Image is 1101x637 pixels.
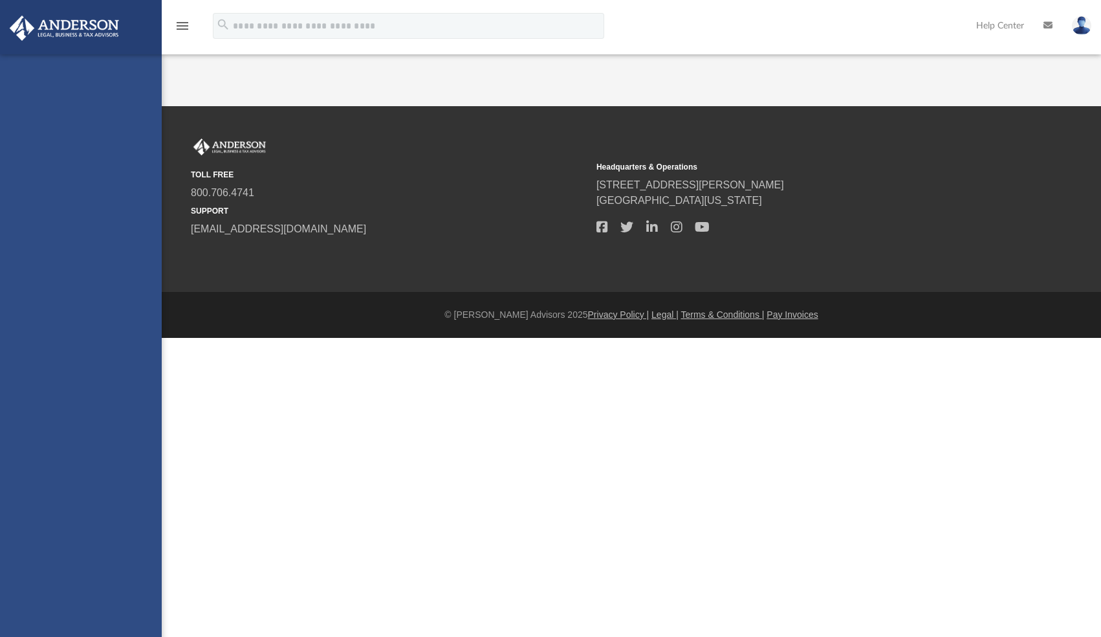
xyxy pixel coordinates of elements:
[588,309,649,320] a: Privacy Policy |
[596,161,993,173] small: Headquarters & Operations
[175,18,190,34] i: menu
[191,139,268,155] img: Anderson Advisors Platinum Portal
[681,309,765,320] a: Terms & Conditions |
[1072,16,1091,35] img: User Pic
[596,195,762,206] a: [GEOGRAPHIC_DATA][US_STATE]
[191,187,254,198] a: 800.706.4741
[216,17,230,32] i: search
[767,309,818,320] a: Pay Invoices
[162,308,1101,322] div: © [PERSON_NAME] Advisors 2025
[191,223,366,234] a: [EMAIL_ADDRESS][DOMAIN_NAME]
[651,309,679,320] a: Legal |
[191,169,587,181] small: TOLL FREE
[596,179,784,190] a: [STREET_ADDRESS][PERSON_NAME]
[191,205,587,217] small: SUPPORT
[6,16,123,41] img: Anderson Advisors Platinum Portal
[175,25,190,34] a: menu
